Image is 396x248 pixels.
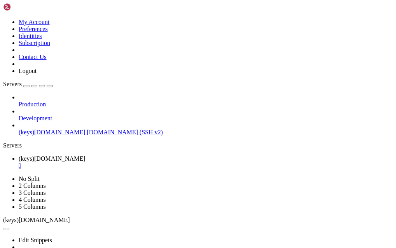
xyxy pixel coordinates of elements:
span: Development [19,115,52,121]
span: (keys)[DOMAIN_NAME] [19,155,85,162]
a: 2 Columns [19,182,46,189]
li: (keys)[DOMAIN_NAME] [DOMAIN_NAME] (SSH v2) [19,122,393,136]
a: (keys)jacquesbincaz.duckdns.org [19,155,393,169]
li: Production [19,94,393,108]
div: (0, 1) [3,10,6,16]
div: Servers [3,142,393,149]
span: Production [19,101,46,108]
span: Servers [3,81,22,87]
x-row: Connecting [DOMAIN_NAME]... [3,3,295,10]
a: 4 Columns [19,196,46,203]
a: No Split [19,175,40,182]
a:  [19,162,393,169]
a: Development [19,115,393,122]
a: Subscription [19,40,50,46]
a: 3 Columns [19,189,46,196]
a: Logout [19,68,37,74]
a: (keys)[DOMAIN_NAME] [DOMAIN_NAME] (SSH v2) [19,129,393,136]
span: [DOMAIN_NAME] (SSH v2) [87,129,163,135]
a: Identities [19,33,42,39]
a: Edit Snippets [19,237,52,243]
a: My Account [19,19,50,25]
li: Development [19,108,393,122]
a: Contact Us [19,54,47,60]
span: (keys)[DOMAIN_NAME] [3,217,70,223]
img: Shellngn [3,3,48,11]
span: (keys)[DOMAIN_NAME] [19,129,85,135]
a: Production [19,101,393,108]
a: Preferences [19,26,48,32]
a: Servers [3,81,53,87]
a: 5 Columns [19,203,46,210]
